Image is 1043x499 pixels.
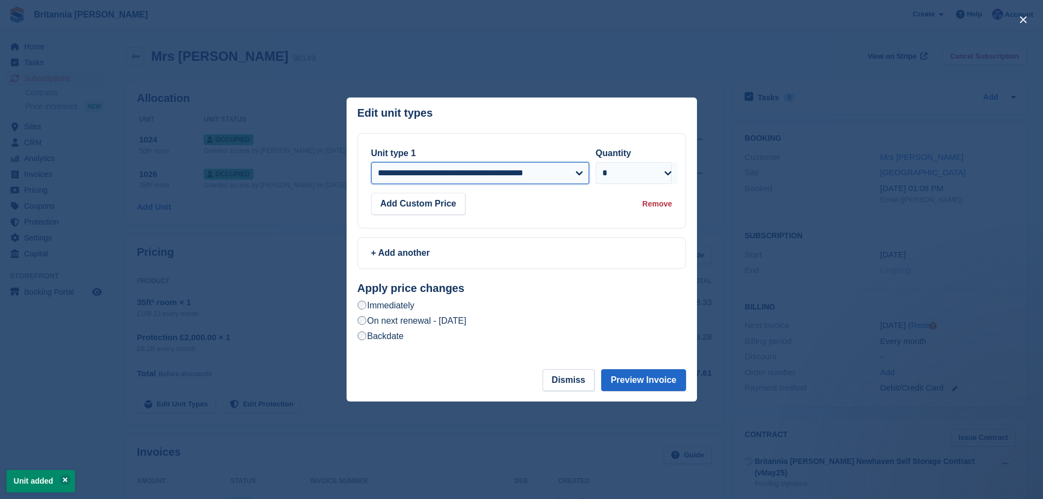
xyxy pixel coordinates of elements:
[358,316,366,325] input: On next renewal - [DATE]
[358,300,414,311] label: Immediately
[358,301,366,309] input: Immediately
[1015,11,1032,28] button: close
[642,198,672,210] div: Remove
[358,330,404,342] label: Backdate
[358,331,366,340] input: Backdate
[543,369,595,391] button: Dismiss
[601,369,685,391] button: Preview Invoice
[371,246,672,260] div: + Add another
[358,107,433,119] p: Edit unit types
[371,193,466,215] button: Add Custom Price
[371,148,416,158] label: Unit type 1
[358,282,465,294] strong: Apply price changes
[596,148,631,158] label: Quantity
[358,237,686,269] a: + Add another
[358,315,466,326] label: On next renewal - [DATE]
[7,470,75,492] p: Unit added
